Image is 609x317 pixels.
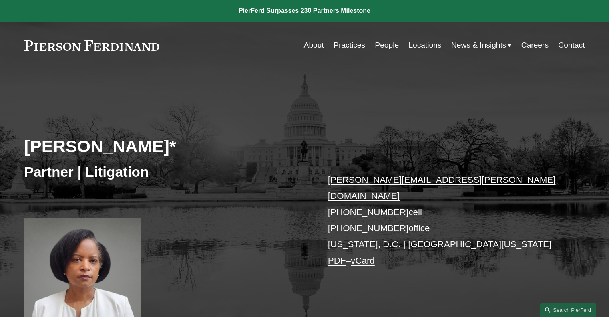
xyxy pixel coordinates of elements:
[328,256,346,266] a: PDF
[328,175,556,201] a: [PERSON_NAME][EMAIL_ADDRESS][PERSON_NAME][DOMAIN_NAME]
[328,172,561,269] p: cell office [US_STATE], D.C. | [GEOGRAPHIC_DATA][US_STATE] –
[540,303,596,317] a: Search this site
[328,207,409,217] a: [PHONE_NUMBER]
[351,256,375,266] a: vCard
[558,38,585,53] a: Contact
[408,38,441,53] a: Locations
[328,223,409,233] a: [PHONE_NUMBER]
[24,136,305,157] h2: [PERSON_NAME]*
[451,38,506,52] span: News & Insights
[334,38,365,53] a: Practices
[451,38,512,53] a: folder dropdown
[375,38,399,53] a: People
[521,38,549,53] a: Careers
[24,163,305,181] h3: Partner | Litigation
[304,38,324,53] a: About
